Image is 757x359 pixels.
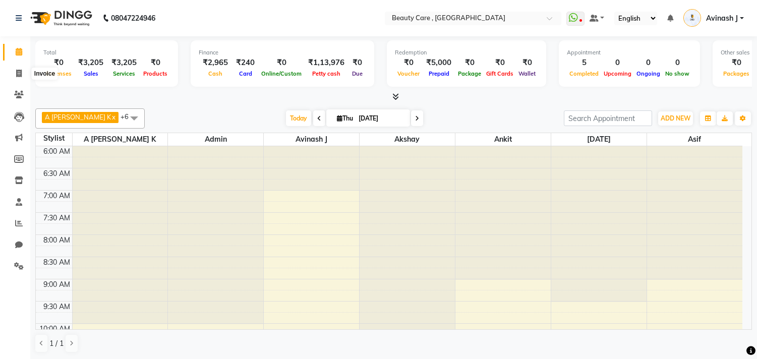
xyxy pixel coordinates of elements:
span: No show [663,70,692,77]
span: Akshay [360,133,455,146]
span: Gift Cards [484,70,516,77]
div: ₹0 [455,57,484,69]
span: Petty cash [310,70,343,77]
span: 1 / 1 [49,338,64,349]
div: ₹0 [259,57,304,69]
div: Finance [199,48,366,57]
div: ₹0 [721,57,752,69]
span: Cash [206,70,225,77]
div: 0 [601,57,634,69]
span: Admin [168,133,263,146]
div: Stylist [36,133,72,144]
span: +6 [121,112,136,121]
span: Due [350,70,365,77]
span: Thu [334,114,356,122]
a: x [111,113,115,121]
div: ₹240 [232,57,259,69]
div: 9:00 AM [41,279,72,290]
span: Upcoming [601,70,634,77]
div: ₹5,000 [422,57,455,69]
div: 8:30 AM [41,257,72,268]
span: Online/Custom [259,70,304,77]
b: 08047224946 [111,4,155,32]
div: 5 [567,57,601,69]
div: 10:00 AM [37,324,72,334]
div: ₹2,965 [199,57,232,69]
div: ₹0 [395,57,422,69]
span: Avinash J [706,13,738,24]
div: ₹0 [516,57,538,69]
div: ₹0 [348,57,366,69]
img: logo [26,4,95,32]
div: ₹1,13,976 [304,57,348,69]
span: A [PERSON_NAME] K [73,133,168,146]
span: Package [455,70,484,77]
span: Card [237,70,255,77]
div: Invoice [32,68,57,80]
span: [DATE] [551,133,647,146]
img: Avinash J [683,9,701,27]
div: ₹0 [43,57,74,69]
span: A [PERSON_NAME] K [45,113,111,121]
button: ADD NEW [658,111,693,126]
div: Appointment [567,48,692,57]
div: 7:00 AM [41,191,72,201]
span: Products [141,70,170,77]
span: Ankit [455,133,551,146]
span: ADD NEW [661,114,690,122]
div: ₹3,205 [74,57,107,69]
div: 0 [663,57,692,69]
span: Packages [721,70,752,77]
span: Voucher [395,70,422,77]
div: 9:30 AM [41,302,72,312]
span: Today [286,110,311,126]
span: Prepaid [426,70,452,77]
span: Ongoing [634,70,663,77]
div: Total [43,48,170,57]
div: 6:30 AM [41,168,72,179]
div: 8:00 AM [41,235,72,246]
div: 6:00 AM [41,146,72,157]
span: asif [647,133,742,146]
span: Wallet [516,70,538,77]
div: ₹0 [484,57,516,69]
div: 7:30 AM [41,213,72,223]
input: Search Appointment [564,110,652,126]
span: Completed [567,70,601,77]
div: ₹3,205 [107,57,141,69]
div: ₹0 [141,57,170,69]
span: Sales [81,70,101,77]
input: 2025-09-04 [356,111,406,126]
span: Services [110,70,138,77]
div: Redemption [395,48,538,57]
div: 0 [634,57,663,69]
span: Avinash J [264,133,359,146]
